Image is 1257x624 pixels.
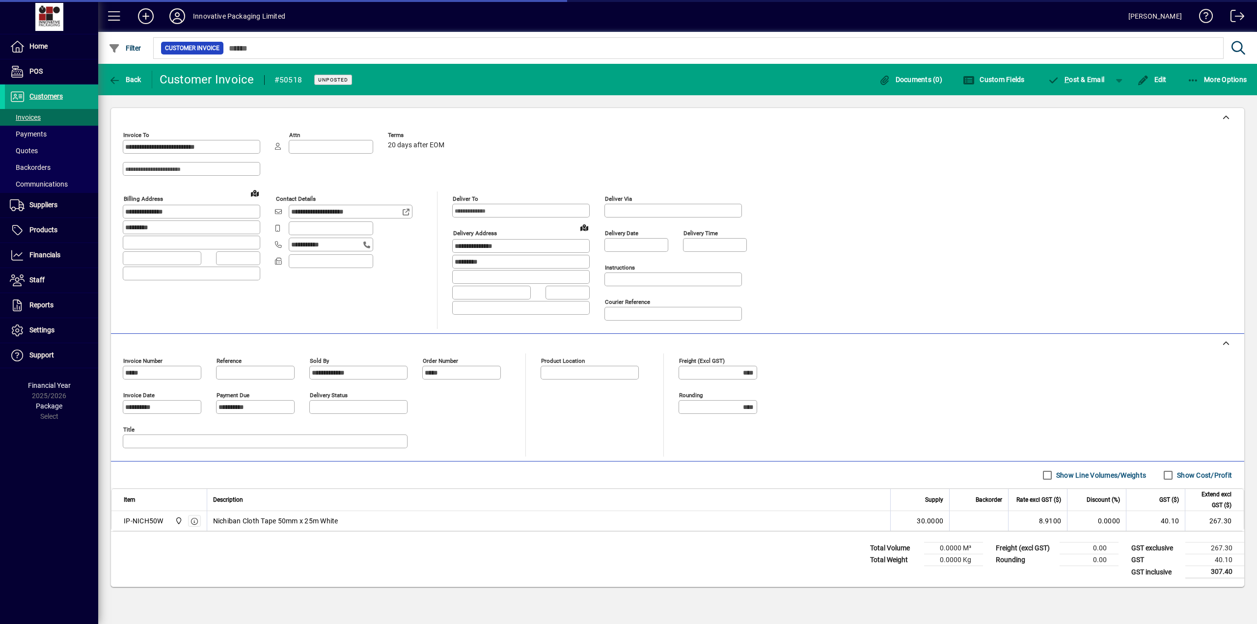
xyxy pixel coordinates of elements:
span: Documents (0) [878,76,942,83]
label: Show Line Volumes/Weights [1054,470,1146,480]
span: Home [29,42,48,50]
mat-label: Order number [423,357,458,364]
mat-label: Courier Reference [605,298,650,305]
a: View on map [247,185,263,201]
td: 40.10 [1185,554,1244,566]
button: Post & Email [1043,71,1110,88]
span: Support [29,351,54,359]
mat-label: Instructions [605,264,635,271]
td: 0.00 [1060,554,1119,566]
mat-label: Invoice date [123,392,155,399]
a: Suppliers [5,193,98,217]
span: Communications [10,180,68,188]
a: Financials [5,243,98,268]
td: 0.0000 Kg [924,554,983,566]
a: Settings [5,318,98,343]
a: Support [5,343,98,368]
td: GST [1126,554,1185,566]
a: Quotes [5,142,98,159]
mat-label: Attn [289,132,300,138]
span: Backorders [10,163,51,171]
mat-label: Invoice To [123,132,149,138]
span: Supply [925,494,943,505]
label: Show Cost/Profit [1175,470,1232,480]
td: 267.30 [1185,511,1244,531]
mat-label: Delivery status [310,392,348,399]
span: Terms [388,132,447,138]
span: More Options [1187,76,1247,83]
td: Total Weight [865,554,924,566]
button: Profile [162,7,193,25]
span: Financials [29,251,60,259]
td: 267.30 [1185,543,1244,554]
mat-label: Deliver To [453,195,478,202]
a: Payments [5,126,98,142]
button: Add [130,7,162,25]
span: Edit [1137,76,1167,83]
a: POS [5,59,98,84]
span: Rate excl GST ($) [1016,494,1061,505]
mat-label: Rounding [679,392,703,399]
span: Package [36,402,62,410]
button: Filter [106,39,144,57]
a: Logout [1223,2,1245,34]
button: Documents (0) [876,71,945,88]
a: Knowledge Base [1192,2,1213,34]
mat-label: Reference [217,357,242,364]
a: Backorders [5,159,98,176]
span: Products [29,226,57,234]
div: [PERSON_NAME] [1128,8,1182,24]
a: Reports [5,293,98,318]
span: Innovative Packaging [172,515,184,526]
td: Freight (excl GST) [991,543,1060,554]
div: IP-NICH50W [124,516,164,526]
span: Item [124,494,136,505]
td: 0.0000 M³ [924,543,983,554]
span: Extend excl GST ($) [1191,489,1231,511]
a: View on map [576,219,592,235]
mat-label: Product location [541,357,585,364]
span: Customer Invoice [165,43,219,53]
span: Reports [29,301,54,309]
mat-label: Freight (excl GST) [679,357,725,364]
div: 8.9100 [1014,516,1061,526]
td: GST inclusive [1126,566,1185,578]
td: 307.40 [1185,566,1244,578]
a: Invoices [5,109,98,126]
span: POS [29,67,43,75]
td: GST exclusive [1126,543,1185,554]
a: Staff [5,268,98,293]
a: Products [5,218,98,243]
td: 0.0000 [1067,511,1126,531]
span: ost & Email [1048,76,1105,83]
span: Suppliers [29,201,57,209]
span: Invoices [10,113,41,121]
span: Discount (%) [1087,494,1120,505]
span: Quotes [10,147,38,155]
button: Back [106,71,144,88]
mat-label: Delivery time [683,230,718,237]
button: More Options [1185,71,1250,88]
td: Rounding [991,554,1060,566]
span: Back [109,76,141,83]
mat-label: Sold by [310,357,329,364]
span: Customers [29,92,63,100]
span: 30.0000 [917,516,943,526]
button: Custom Fields [960,71,1027,88]
span: P [1065,76,1069,83]
span: Financial Year [28,381,71,389]
mat-label: Invoice number [123,357,163,364]
span: GST ($) [1159,494,1179,505]
span: Payments [10,130,47,138]
td: Total Volume [865,543,924,554]
div: Customer Invoice [160,72,254,87]
span: Settings [29,326,55,334]
span: Nichiban Cloth Tape 50mm x 25m White [213,516,338,526]
span: Custom Fields [963,76,1025,83]
div: Innovative Packaging Limited [193,8,285,24]
span: Backorder [976,494,1002,505]
td: 0.00 [1060,543,1119,554]
app-page-header-button: Back [98,71,152,88]
a: Home [5,34,98,59]
span: 20 days after EOM [388,141,444,149]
